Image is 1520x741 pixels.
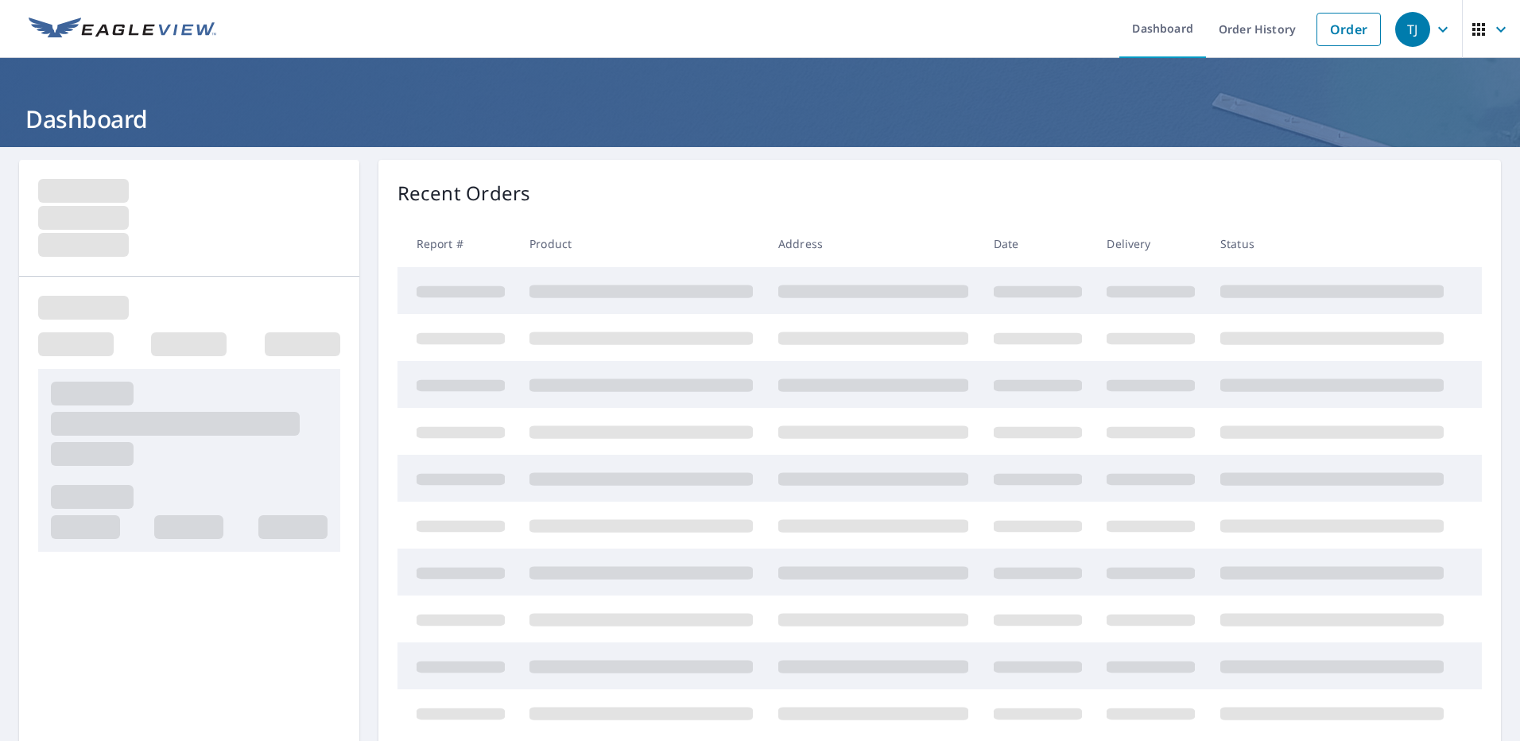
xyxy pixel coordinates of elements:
div: TJ [1395,12,1430,47]
a: Order [1316,13,1381,46]
th: Date [981,220,1095,267]
img: EV Logo [29,17,216,41]
th: Report # [397,220,518,267]
h1: Dashboard [19,103,1501,135]
th: Delivery [1094,220,1208,267]
th: Product [517,220,766,267]
th: Status [1208,220,1456,267]
p: Recent Orders [397,179,531,208]
th: Address [766,220,981,267]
